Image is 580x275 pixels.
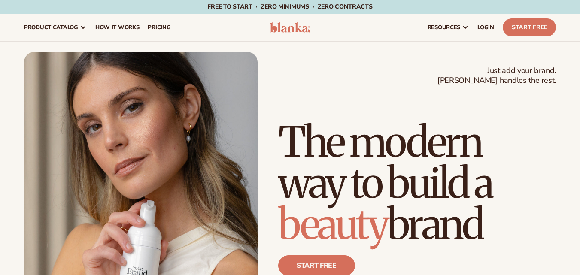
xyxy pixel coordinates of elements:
[91,14,144,41] a: How It Works
[473,14,498,41] a: LOGIN
[503,18,556,36] a: Start Free
[95,24,140,31] span: How It Works
[278,121,556,245] h1: The modern way to build a brand
[20,14,91,41] a: product catalog
[477,24,494,31] span: LOGIN
[148,24,170,31] span: pricing
[207,3,372,11] span: Free to start · ZERO minimums · ZERO contracts
[428,24,460,31] span: resources
[423,14,473,41] a: resources
[278,199,387,250] span: beauty
[24,24,78,31] span: product catalog
[437,66,556,86] span: Just add your brand. [PERSON_NAME] handles the rest.
[143,14,175,41] a: pricing
[270,22,310,33] img: logo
